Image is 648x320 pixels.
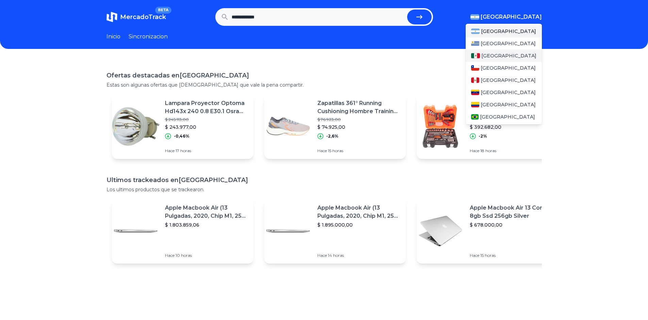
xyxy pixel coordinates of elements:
img: Venezuela [471,90,479,95]
a: MercadoTrackBETA [106,12,166,22]
span: [GEOGRAPHIC_DATA] [481,28,536,35]
span: [GEOGRAPHIC_DATA] [481,40,536,47]
p: Hace 18 horas [470,148,553,154]
img: Mexico [471,53,480,58]
a: Featured imageLampara Proyector Optoma Hd143x 240 0.8 E30.1 Osram - Plus$ 245.113,00$ 243.977,00-... [112,94,253,159]
a: Argentina[GEOGRAPHIC_DATA] [466,25,542,37]
p: Hace 17 horas [165,148,248,154]
img: Brasil [471,114,479,120]
img: Argentina [470,14,479,20]
a: Colombia[GEOGRAPHIC_DATA] [466,99,542,111]
img: Uruguay [471,41,479,46]
p: Apple Macbook Air (13 Pulgadas, 2020, Chip M1, 256 Gb De Ssd, 8 Gb De Ram) - Plata [165,204,248,220]
a: Featured imageApple Macbook Air 13 Core I5 8gb Ssd 256gb Silver$ 678.000,00Hace 15 horas [417,198,558,264]
p: Zapatillas 361° Running Cushioning Hombre Training - [GEOGRAPHIC_DATA] [317,99,400,115]
img: Argentina [471,29,480,34]
a: Featured imageZapatillas 361° Running Cushioning Hombre Training - [GEOGRAPHIC_DATA]$ 76.923,00$ ... [264,94,406,159]
a: Mexico[GEOGRAPHIC_DATA] [466,50,542,62]
span: MercadoTrack [120,13,166,21]
span: [GEOGRAPHIC_DATA] [481,65,536,71]
a: Chile[GEOGRAPHIC_DATA] [466,62,542,74]
p: -2% [479,134,487,139]
img: Colombia [471,102,479,107]
a: Featured imageApple Macbook Air (13 Pulgadas, 2020, Chip M1, 256 Gb De Ssd, 8 Gb De Ram) - Plata$... [112,198,253,264]
p: Apple Macbook Air (13 Pulgadas, 2020, Chip M1, 256 Gb De Ssd, 8 Gb De Ram) - Plata [317,204,400,220]
img: Featured image [264,207,312,255]
a: Brasil[GEOGRAPHIC_DATA] [466,111,542,123]
span: [GEOGRAPHIC_DATA] [481,52,536,59]
span: BETA [155,7,171,14]
span: [GEOGRAPHIC_DATA] [481,89,536,96]
p: $ 1.803.859,06 [165,221,248,228]
p: $ 1.895.000,00 [317,221,400,228]
p: Los ultimos productos que se trackearon. [106,186,542,193]
img: Featured image [417,207,464,255]
p: $ 678.000,00 [470,221,553,228]
p: $ 76.923,00 [317,117,400,122]
p: Hace 14 horas [317,253,400,258]
h1: Ofertas destacadas en [GEOGRAPHIC_DATA] [106,71,542,80]
p: $ 245.113,00 [165,117,248,122]
p: Estas son algunas ofertas que [DEMOGRAPHIC_DATA] que vale la pena compartir. [106,82,542,88]
img: Featured image [417,103,464,150]
span: [GEOGRAPHIC_DATA] [481,77,536,84]
span: [GEOGRAPHIC_DATA] [480,113,535,120]
button: [GEOGRAPHIC_DATA] [470,13,542,21]
p: Hace 15 horas [470,253,553,258]
p: $ 243.977,00 [165,124,248,130]
p: $ 74.925,00 [317,124,400,130]
a: Featured imageCaja Herramientas Bahco Llave Tubo + Acc 91 Piezas S910-a$ 400.695,92$ 392.682,00-2... [417,94,558,159]
a: Featured imageApple Macbook Air (13 Pulgadas, 2020, Chip M1, 256 Gb De Ssd, 8 Gb De Ram) - Plata$... [264,198,406,264]
p: $ 392.682,00 [470,124,553,130]
img: MercadoTrack [106,12,117,22]
img: Chile [471,65,479,71]
a: Peru[GEOGRAPHIC_DATA] [466,74,542,86]
img: Peru [471,77,479,83]
p: Hace 10 horas [165,253,248,258]
p: -0,46% [174,134,189,139]
a: Uruguay[GEOGRAPHIC_DATA] [466,37,542,50]
span: [GEOGRAPHIC_DATA] [481,101,536,108]
img: Featured image [112,207,160,255]
p: Apple Macbook Air 13 Core I5 8gb Ssd 256gb Silver [470,204,553,220]
h1: Ultimos trackeados en [GEOGRAPHIC_DATA] [106,175,542,185]
a: Sincronizacion [129,33,168,41]
span: [GEOGRAPHIC_DATA] [481,13,542,21]
a: Inicio [106,33,120,41]
p: -2,6% [326,134,338,139]
a: Venezuela[GEOGRAPHIC_DATA] [466,86,542,99]
img: Featured image [264,103,312,150]
img: Featured image [112,103,160,150]
p: Lampara Proyector Optoma Hd143x 240 0.8 E30.1 Osram - Plus [165,99,248,115]
p: Hace 15 horas [317,148,400,154]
